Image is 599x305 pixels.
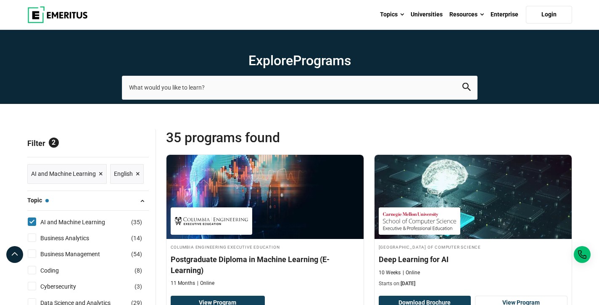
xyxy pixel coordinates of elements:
[375,155,572,239] img: Deep Learning for AI | Online AI and Machine Learning Course
[171,280,195,287] p: 11 Months
[122,52,478,69] h1: Explore
[123,139,149,150] a: Reset all
[383,212,456,231] img: Carnegie Mellon University School of Computer Science
[462,83,471,93] button: search
[40,233,106,243] a: Business Analytics
[166,129,369,146] span: 35 Programs found
[197,280,214,287] p: Online
[131,233,142,243] span: ( )
[27,196,49,205] span: Topic
[133,219,140,225] span: 35
[135,266,142,275] span: ( )
[166,155,364,291] a: AI and Machine Learning Course by Columbia Engineering Executive Education - Columbia Engineering...
[175,212,248,231] img: Columbia Engineering Executive Education
[40,249,117,259] a: Business Management
[27,129,149,157] p: Filter
[401,281,415,286] span: [DATE]
[40,282,93,291] a: Cybersecurity
[131,217,142,227] span: ( )
[136,168,140,180] span: ×
[379,280,567,287] p: Starts on:
[27,164,107,184] a: AI and Machine Learning ×
[137,283,140,290] span: 3
[137,267,140,274] span: 8
[403,269,420,276] p: Online
[379,269,401,276] p: 10 Weeks
[49,138,59,148] span: 2
[99,168,103,180] span: ×
[379,254,567,265] h4: Deep Learning for AI
[110,164,144,184] a: English ×
[133,251,140,257] span: 54
[375,155,572,292] a: AI and Machine Learning Course by Carnegie Mellon University School of Computer Science - Septemb...
[171,243,359,250] h4: Columbia Engineering Executive Education
[526,6,572,24] a: Login
[40,266,76,275] a: Coding
[293,53,351,69] span: Programs
[462,85,471,93] a: search
[135,282,142,291] span: ( )
[114,169,133,178] span: English
[133,235,140,241] span: 14
[31,169,96,178] span: AI and Machine Learning
[122,76,478,99] input: search-page
[131,249,142,259] span: ( )
[27,194,149,207] button: Topic
[379,243,567,250] h4: [GEOGRAPHIC_DATA] of Computer Science
[166,155,364,239] img: Postgraduate Diploma in Machine Learning (E-Learning) | Online AI and Machine Learning Course
[171,254,359,275] h4: Postgraduate Diploma in Machine Learning (E-Learning)
[40,217,122,227] a: AI and Machine Learning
